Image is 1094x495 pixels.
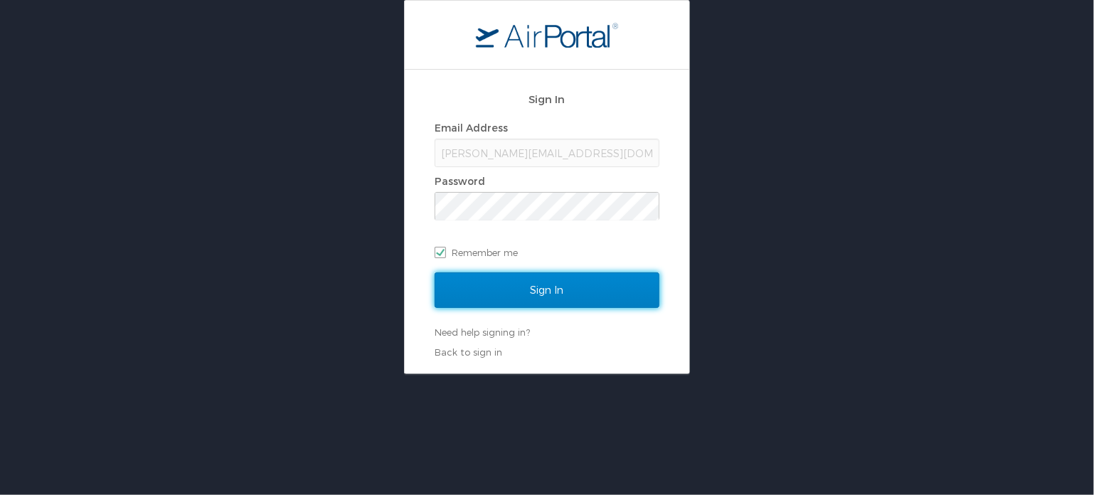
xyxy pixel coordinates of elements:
a: Back to sign in [435,346,502,358]
label: Email Address [435,122,508,134]
label: Password [435,175,485,187]
h2: Sign In [435,91,659,107]
label: Remember me [435,242,659,263]
a: Need help signing in? [435,326,530,338]
input: Sign In [435,272,659,308]
img: logo [476,22,618,48]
